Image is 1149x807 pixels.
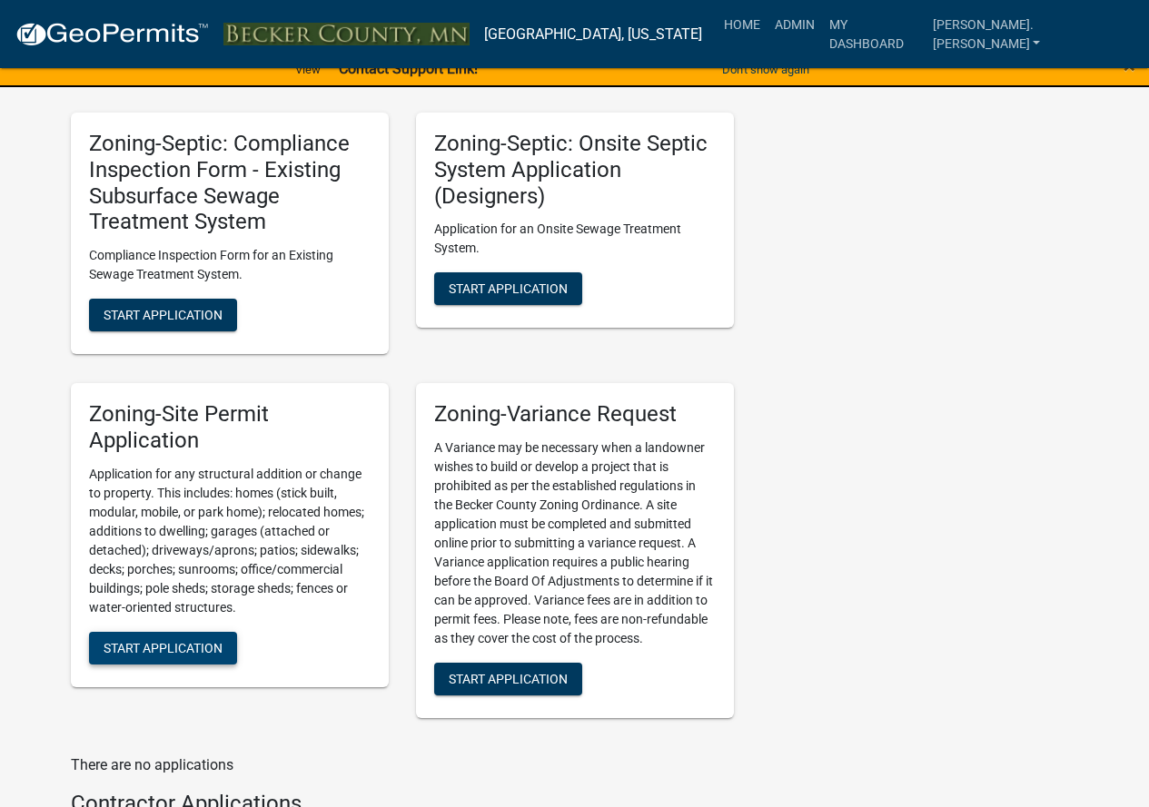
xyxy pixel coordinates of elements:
a: View [288,54,328,84]
p: Compliance Inspection Form for an Existing Sewage Treatment System. [89,246,371,284]
h5: Zoning-Septic: Onsite Septic System Application (Designers) [434,131,716,209]
strong: Contact Support Link! [339,60,478,77]
p: A Variance may be necessary when a landowner wishes to build or develop a project that is prohibi... [434,438,716,648]
span: Start Application [104,308,223,322]
span: Start Application [449,281,568,296]
button: Start Application [89,299,237,331]
a: [GEOGRAPHIC_DATA], [US_STATE] [484,19,702,50]
h5: Zoning-Variance Request [434,401,716,428]
a: Home [717,7,768,42]
button: Start Application [434,663,582,695]
button: Don't show again [715,54,817,84]
a: [PERSON_NAME].[PERSON_NAME] [926,7,1134,61]
p: There are no applications [71,754,734,776]
p: Application for any structural addition or change to property. This includes: homes (stick built,... [89,465,371,617]
p: Application for an Onsite Sewage Treatment System. [434,220,716,258]
span: Start Application [104,640,223,654]
a: Admin [768,7,822,42]
button: Close [1124,54,1135,76]
h5: Zoning-Site Permit Application [89,401,371,454]
button: Start Application [434,272,582,305]
img: Becker County, Minnesota [223,23,470,46]
button: Start Application [89,632,237,664]
span: Start Application [449,672,568,686]
a: My Dashboard [822,7,926,61]
h5: Zoning-Septic: Compliance Inspection Form - Existing Subsurface Sewage Treatment System [89,131,371,235]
